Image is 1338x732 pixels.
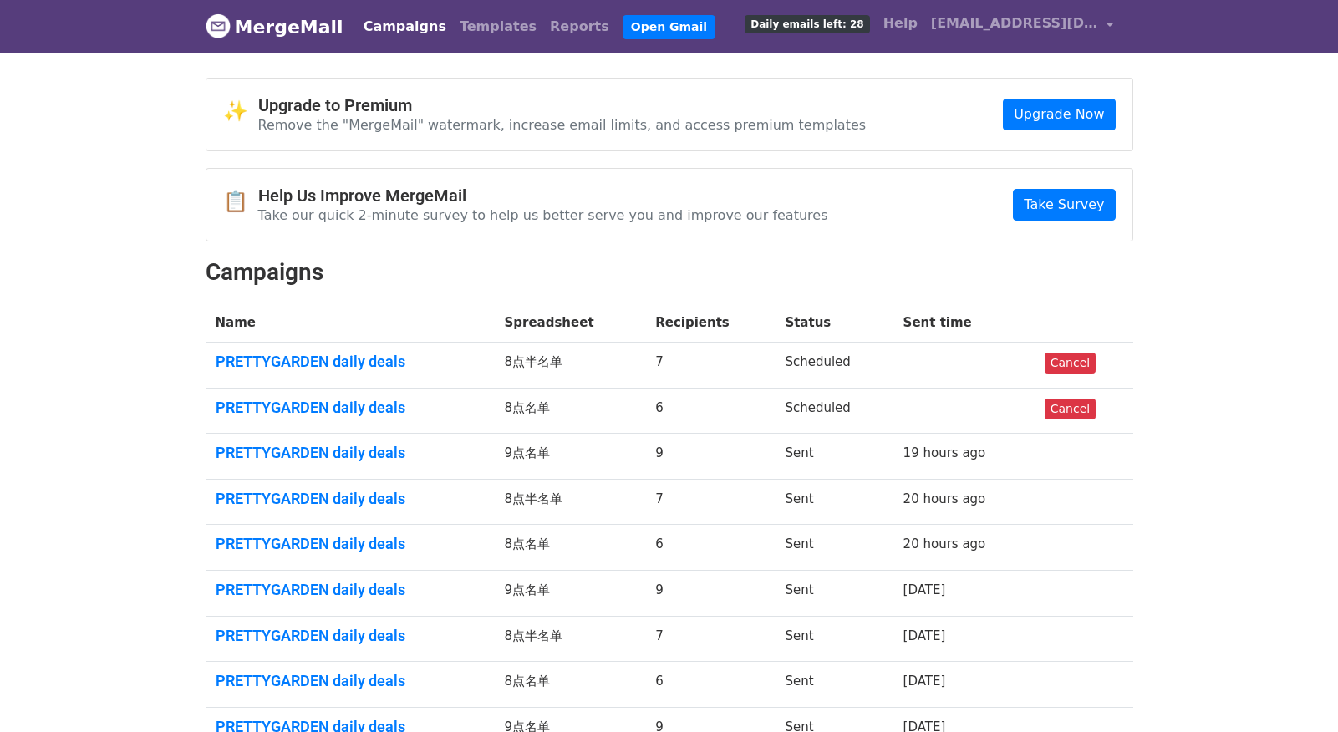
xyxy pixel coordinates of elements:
th: Spreadsheet [494,303,645,343]
td: 8点名单 [494,662,645,708]
a: Cancel [1045,353,1096,374]
td: 6 [645,388,775,434]
a: PRETTYGARDEN daily deals [216,490,485,508]
td: 9 [645,571,775,617]
td: 6 [645,662,775,708]
td: 8点名单 [494,525,645,571]
td: 8点名单 [494,388,645,434]
td: 7 [645,343,775,389]
a: Campaigns [357,10,453,43]
th: Recipients [645,303,775,343]
a: [DATE] [903,674,946,689]
a: PRETTYGARDEN daily deals [216,627,485,645]
a: Templates [453,10,543,43]
td: Sent [775,662,893,708]
td: 7 [645,479,775,525]
a: PRETTYGARDEN daily deals [216,353,485,371]
td: 9点名单 [494,434,645,480]
a: 20 hours ago [903,491,986,506]
td: 6 [645,525,775,571]
a: Open Gmail [623,15,715,39]
a: 19 hours ago [903,445,986,460]
h2: Campaigns [206,258,1133,287]
td: 7 [645,616,775,662]
td: 9点名单 [494,571,645,617]
a: Daily emails left: 28 [738,7,876,40]
a: PRETTYGARDEN daily deals [216,444,485,462]
td: Scheduled [775,343,893,389]
td: Scheduled [775,388,893,434]
a: PRETTYGARDEN daily deals [216,535,485,553]
td: 9 [645,434,775,480]
td: Sent [775,434,893,480]
th: Status [775,303,893,343]
a: Upgrade Now [1003,99,1115,130]
a: 20 hours ago [903,536,986,552]
p: Remove the "MergeMail" watermark, increase email limits, and access premium templates [258,116,867,134]
span: ✨ [223,99,258,124]
span: Daily emails left: 28 [745,15,869,33]
a: [DATE] [903,582,946,597]
a: Reports [543,10,616,43]
a: MergeMail [206,9,343,44]
a: [EMAIL_ADDRESS][DOMAIN_NAME] [924,7,1120,46]
p: Take our quick 2-minute survey to help us better serve you and improve our features [258,206,828,224]
a: Help [877,7,924,40]
a: Cancel [1045,399,1096,419]
a: Take Survey [1013,189,1115,221]
a: [DATE] [903,628,946,643]
th: Sent time [893,303,1035,343]
a: PRETTYGARDEN daily deals [216,399,485,417]
span: [EMAIL_ADDRESS][DOMAIN_NAME] [931,13,1098,33]
td: Sent [775,616,893,662]
td: Sent [775,571,893,617]
a: PRETTYGARDEN daily deals [216,581,485,599]
td: Sent [775,525,893,571]
td: 8点半名单 [494,616,645,662]
th: Name [206,303,495,343]
td: Sent [775,479,893,525]
img: MergeMail logo [206,13,231,38]
span: 📋 [223,190,258,214]
td: 8点半名单 [494,343,645,389]
h4: Upgrade to Premium [258,95,867,115]
h4: Help Us Improve MergeMail [258,186,828,206]
a: PRETTYGARDEN daily deals [216,672,485,690]
td: 8点半名单 [494,479,645,525]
